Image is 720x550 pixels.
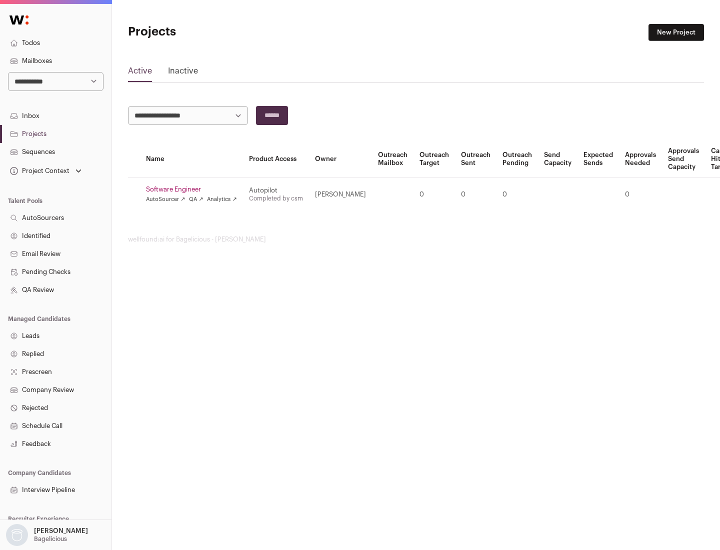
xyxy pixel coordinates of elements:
[648,24,704,41] a: New Project
[128,235,704,243] footer: wellfound:ai for Bagelicious - [PERSON_NAME]
[413,141,455,177] th: Outreach Target
[6,524,28,546] img: nopic.png
[146,185,237,193] a: Software Engineer
[662,141,705,177] th: Approvals Send Capacity
[538,141,577,177] th: Send Capacity
[243,141,309,177] th: Product Access
[128,65,152,81] a: Active
[207,195,236,203] a: Analytics ↗
[128,24,320,40] h1: Projects
[146,195,185,203] a: AutoSourcer ↗
[309,177,372,212] td: [PERSON_NAME]
[168,65,198,81] a: Inactive
[249,195,303,201] a: Completed by csm
[140,141,243,177] th: Name
[8,164,83,178] button: Open dropdown
[189,195,203,203] a: QA ↗
[309,141,372,177] th: Owner
[4,10,34,30] img: Wellfound
[577,141,619,177] th: Expected Sends
[372,141,413,177] th: Outreach Mailbox
[619,177,662,212] td: 0
[496,141,538,177] th: Outreach Pending
[34,535,67,543] p: Bagelicious
[455,177,496,212] td: 0
[496,177,538,212] td: 0
[4,524,90,546] button: Open dropdown
[619,141,662,177] th: Approvals Needed
[455,141,496,177] th: Outreach Sent
[413,177,455,212] td: 0
[8,167,69,175] div: Project Context
[34,527,88,535] p: [PERSON_NAME]
[249,186,303,194] div: Autopilot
